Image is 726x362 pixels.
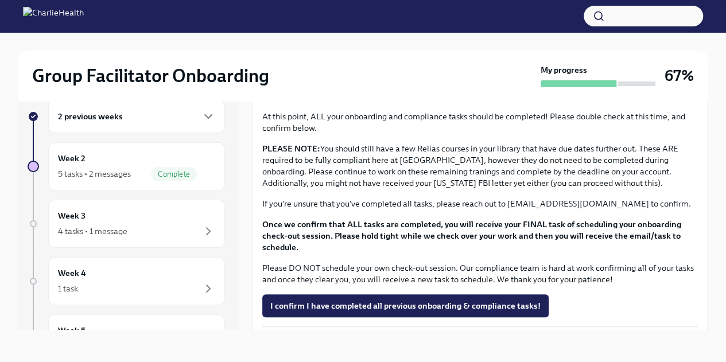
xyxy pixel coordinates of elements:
[58,168,131,180] div: 5 tasks • 2 messages
[32,64,269,87] h2: Group Facilitator Onboarding
[48,100,225,133] div: 2 previous weeks
[665,65,694,86] h3: 67%
[262,143,698,189] p: You should still have a few Relias courses in your library that have due dates further out. These...
[262,219,681,252] strong: Once we confirm that ALL tasks are completed, you will receive your FINAL task of scheduling your...
[58,225,127,237] div: 4 tasks • 1 message
[262,294,549,317] button: I confirm I have completed all previous onboarding & compliance tasks!
[58,267,86,279] h6: Week 4
[270,300,541,312] span: I confirm I have completed all previous onboarding & compliance tasks!
[58,283,78,294] div: 1 task
[541,64,587,76] strong: My progress
[262,198,698,209] p: If you're unsure that you've completed all tasks, please reach out to [EMAIL_ADDRESS][DOMAIN_NAME...
[262,262,698,285] p: Please DO NOT schedule your own check-out session. Our compliance team is hard at work confirming...
[58,209,86,222] h6: Week 3
[23,7,84,25] img: CharlieHealth
[28,200,225,248] a: Week 34 tasks • 1 message
[28,142,225,190] a: Week 25 tasks • 2 messagesComplete
[262,111,698,134] p: At this point, ALL your onboarding and compliance tasks should be completed! Please double check ...
[58,152,86,165] h6: Week 2
[58,110,123,123] h6: 2 previous weeks
[151,170,197,178] span: Complete
[262,143,320,154] strong: PLEASE NOTE:
[28,257,225,305] a: Week 41 task
[58,324,86,337] h6: Week 5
